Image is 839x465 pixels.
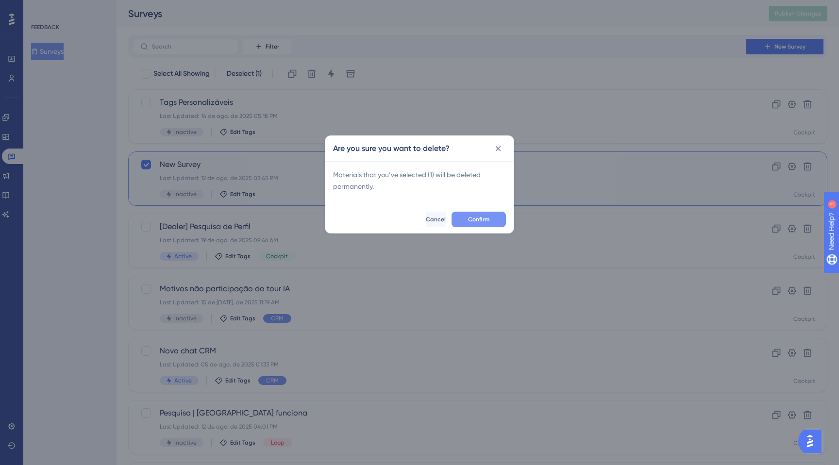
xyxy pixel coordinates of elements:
div: 1 [67,5,70,13]
span: Confirm [468,216,489,223]
span: Materials that you’ve selected ( 1 ) will be deleted permanently. [333,169,506,192]
span: Cancel [426,216,446,223]
iframe: UserGuiding AI Assistant Launcher [798,427,827,456]
h2: Are you sure you want to delete? [333,143,450,154]
span: Need Help? [23,2,61,14]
